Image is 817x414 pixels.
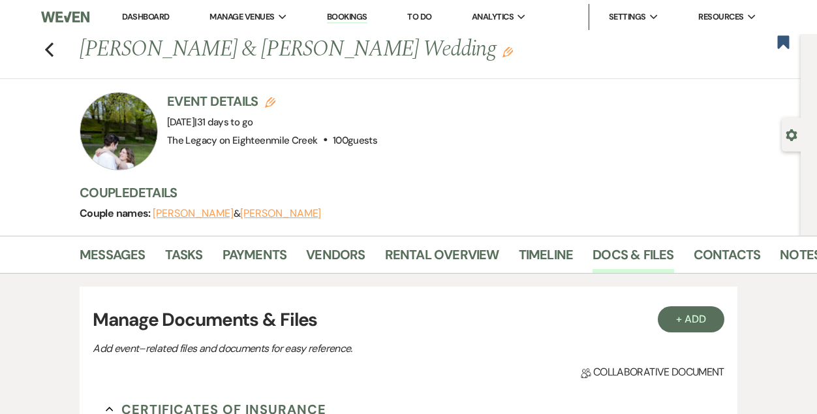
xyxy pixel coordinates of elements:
button: [PERSON_NAME] [240,208,321,219]
span: 100 guests [333,134,377,147]
a: Messages [80,244,146,273]
span: Couple names: [80,206,153,220]
img: Weven Logo [41,3,89,31]
span: Analytics [472,10,514,24]
span: Manage Venues [209,10,274,24]
a: Rental Overview [385,244,499,273]
button: Open lead details [786,128,797,140]
span: | [194,116,253,129]
h3: Couple Details [80,183,788,202]
h3: Manage Documents & Files [93,306,724,334]
span: 31 days to go [197,116,253,129]
h1: [PERSON_NAME] & [PERSON_NAME] Wedding [80,34,651,65]
a: Timeline [519,244,574,273]
a: Vendors [306,244,365,273]
span: [DATE] [167,116,253,129]
a: To Do [407,11,431,22]
a: Contacts [694,244,761,273]
span: Resources [698,10,743,24]
h3: Event Details [167,92,377,110]
span: The Legacy on Eighteenmile Creek [167,134,318,147]
span: Settings [609,10,646,24]
span: Collaborative document [581,364,724,380]
button: Edit [502,46,513,57]
button: [PERSON_NAME] [153,208,234,219]
a: Dashboard [122,11,169,22]
a: Payments [223,244,287,273]
a: Tasks [165,244,203,273]
span: & [153,207,321,220]
button: + Add [658,306,724,332]
p: Add event–related files and documents for easy reference. [93,340,549,357]
a: Docs & Files [593,244,673,273]
a: Bookings [327,11,367,24]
